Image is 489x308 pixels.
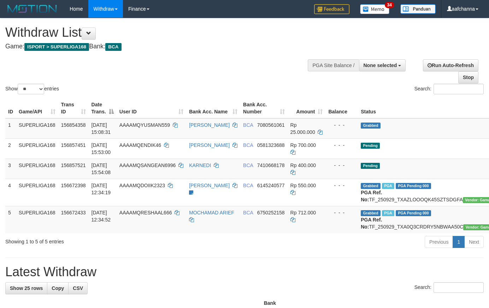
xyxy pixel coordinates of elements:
span: AAAAMQRESHAAL666 [119,210,172,215]
span: Pending [361,143,380,149]
div: PGA Site Balance / [308,59,359,71]
a: Run Auto-Refresh [423,59,478,71]
span: AAAAMQSANGEAN6996 [119,162,176,168]
img: MOTION_logo.png [5,4,59,14]
img: Button%20Memo.svg [360,4,390,14]
span: Pending [361,163,380,169]
span: BCA [243,122,253,128]
a: [PERSON_NAME] [189,183,230,188]
span: [DATE] 15:53:00 [92,142,111,155]
a: Show 25 rows [5,282,47,294]
span: Show 25 rows [10,285,43,291]
span: Copy 6145240577 to clipboard [257,183,285,188]
div: - - - [328,209,355,216]
th: ID [5,98,16,118]
th: Bank Acc. Number: activate to sort column ascending [240,98,288,118]
span: Rp 400.000 [290,162,316,168]
td: SUPERLIGA168 [16,206,58,233]
span: BCA [243,142,253,148]
input: Search: [434,282,484,293]
th: Balance [325,98,358,118]
th: Bank Acc. Name: activate to sort column ascending [186,98,240,118]
label: Search: [414,84,484,94]
h1: Latest Withdraw [5,265,484,279]
input: Search: [434,84,484,94]
a: Next [464,236,484,248]
a: CSV [68,282,88,294]
td: 3 [5,159,16,179]
div: - - - [328,122,355,129]
td: 4 [5,179,16,206]
a: Stop [458,71,478,83]
td: 5 [5,206,16,233]
img: Feedback.jpg [314,4,349,14]
span: [DATE] 15:54:08 [92,162,111,175]
span: AAAAMQENDIK46 [119,142,161,148]
span: ISPORT > SUPERLIGA168 [24,43,89,51]
td: SUPERLIGA168 [16,118,58,139]
div: - - - [328,162,355,169]
button: None selected [359,59,406,71]
h1: Withdraw List [5,25,319,40]
span: Marked by aafsoycanthlai [382,183,394,189]
img: panduan.png [400,4,436,14]
span: Marked by aafsoycanthlai [382,210,394,216]
span: BCA [243,162,253,168]
select: Showentries [18,84,44,94]
span: Copy 7080561061 to clipboard [257,122,285,128]
a: MOCHAMAD ARIEF [189,210,234,215]
div: Showing 1 to 5 of 5 entries [5,235,199,245]
b: PGA Ref. No: [361,217,382,230]
span: [DATE] 12:34:52 [92,210,111,223]
span: CSV [73,285,83,291]
span: Copy 6750252158 to clipboard [257,210,285,215]
a: Copy [47,282,69,294]
span: 156672433 [61,210,86,215]
th: Trans ID: activate to sort column ascending [58,98,89,118]
span: 156857521 [61,162,86,168]
span: Grabbed [361,210,381,216]
td: SUPERLIGA168 [16,159,58,179]
span: BCA [243,183,253,188]
div: - - - [328,142,355,149]
a: Previous [425,236,453,248]
span: BCA [243,210,253,215]
a: [PERSON_NAME] [189,122,230,128]
b: PGA Ref. No: [361,190,382,202]
span: Copy 0581323688 to clipboard [257,142,285,148]
span: 156854358 [61,122,86,128]
td: 2 [5,138,16,159]
span: [DATE] 15:08:31 [92,122,111,135]
a: [PERSON_NAME] [189,142,230,148]
span: None selected [364,63,397,68]
td: SUPERLIGA168 [16,179,58,206]
span: AAAAMQYUSMAN559 [119,122,170,128]
a: KARNEDI [189,162,211,168]
th: Date Trans.: activate to sort column descending [89,98,117,118]
a: 1 [453,236,465,248]
th: User ID: activate to sort column ascending [117,98,186,118]
label: Search: [414,282,484,293]
th: Game/API: activate to sort column ascending [16,98,58,118]
span: PGA Pending [396,210,431,216]
span: PGA Pending [396,183,431,189]
span: [DATE] 12:34:19 [92,183,111,195]
span: 156857451 [61,142,86,148]
td: SUPERLIGA168 [16,138,58,159]
span: 34 [385,2,394,8]
span: AAAAMQDOIIK2323 [119,183,165,188]
span: Copy [52,285,64,291]
th: Amount: activate to sort column ascending [288,98,326,118]
td: 1 [5,118,16,139]
span: Copy 7410668178 to clipboard [257,162,285,168]
span: Rp 700.000 [290,142,316,148]
span: 156672398 [61,183,86,188]
span: Rp 712.000 [290,210,316,215]
label: Show entries [5,84,59,94]
span: BCA [105,43,121,51]
span: Rp 25.000.000 [290,122,315,135]
span: Grabbed [361,183,381,189]
span: Rp 550.000 [290,183,316,188]
div: - - - [328,182,355,189]
span: Grabbed [361,123,381,129]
